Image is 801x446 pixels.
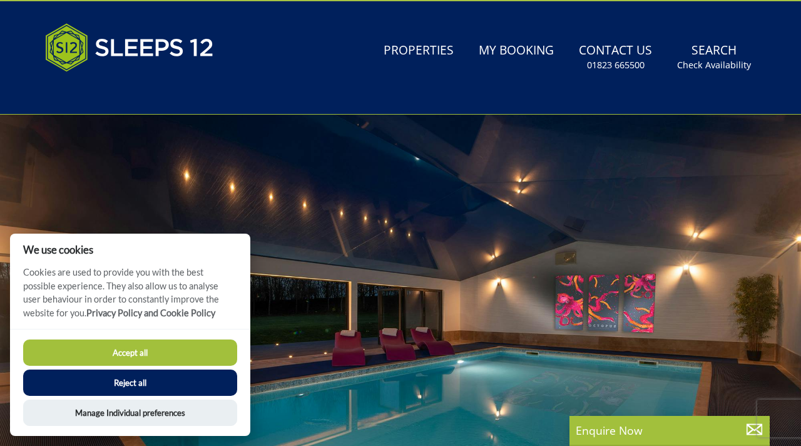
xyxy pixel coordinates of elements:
a: My Booking [474,37,559,65]
p: Enquire Now [576,422,763,438]
iframe: Customer reviews powered by Trustpilot [39,86,170,97]
small: 01823 665500 [587,59,645,71]
p: Cookies are used to provide you with the best possible experience. They also allow us to analyse ... [10,266,250,329]
a: Contact Us01823 665500 [574,37,657,78]
button: Reject all [23,370,237,396]
a: Privacy Policy and Cookie Policy [86,308,215,318]
small: Check Availability [677,59,751,71]
button: Manage Individual preferences [23,400,237,426]
h2: We use cookies [10,244,250,256]
img: Sleeps 12 [45,16,214,79]
button: Accept all [23,340,237,366]
a: SearchCheck Availability [672,37,756,78]
a: Properties [379,37,459,65]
